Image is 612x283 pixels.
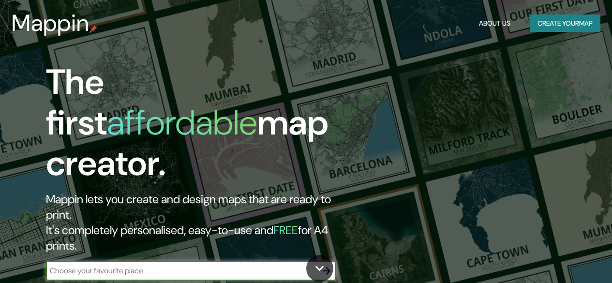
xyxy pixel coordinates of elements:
[526,245,601,272] iframe: Help widget launcher
[12,10,90,37] h3: Mappin
[46,62,352,192] h1: The first map creator.
[475,15,514,32] button: About Us
[46,265,317,276] input: Choose your favourite place
[530,15,600,32] button: Create yourmap
[90,25,97,33] img: mappin-pin
[46,192,352,253] h2: Mappin lets you create and design maps that are ready to print. It's completely personalised, eas...
[273,223,298,238] h5: FREE
[107,100,257,145] h1: affordable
